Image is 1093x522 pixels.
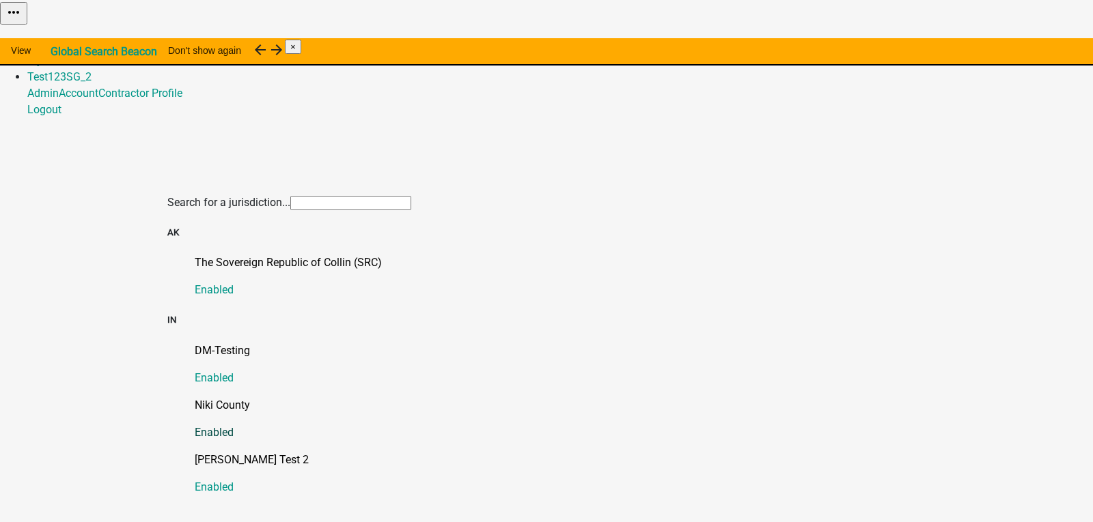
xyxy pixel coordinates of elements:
label: Search for a jurisdiction... [167,196,290,209]
i: more_horiz [5,4,22,20]
p: Enabled [195,282,926,298]
a: DM-TestingEnabled [195,343,926,386]
i: arrow_back [252,42,268,58]
div: Test123SG_2 [27,85,1093,118]
a: Test123SG_2 [27,70,92,83]
p: Niki County [195,397,926,414]
a: Account [59,87,98,100]
p: Enabled [195,479,926,495]
a: Admin [27,38,59,50]
i: arrow_forward [268,42,285,58]
button: Don't show again [157,38,252,63]
button: Close [285,40,301,54]
p: [PERSON_NAME] Test 2 [195,452,926,468]
a: Logout [27,103,61,116]
a: [PERSON_NAME] Test 2Enabled [195,452,926,495]
p: Enabled [195,370,926,386]
a: Admin [27,87,59,100]
strong: Global Search Beacon [51,45,157,58]
a: The Sovereign Republic of Collin (SRC)Enabled [195,255,926,298]
p: Enabled [195,424,926,441]
span: × [290,42,296,52]
h5: AK [167,226,926,240]
p: The Sovereign Republic of Collin (SRC) [195,255,926,271]
a: Niki CountyEnabled [195,397,926,441]
p: DM-Testing [195,343,926,359]
a: Contractor Profile [98,87,182,100]
h5: IN [167,313,926,327]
